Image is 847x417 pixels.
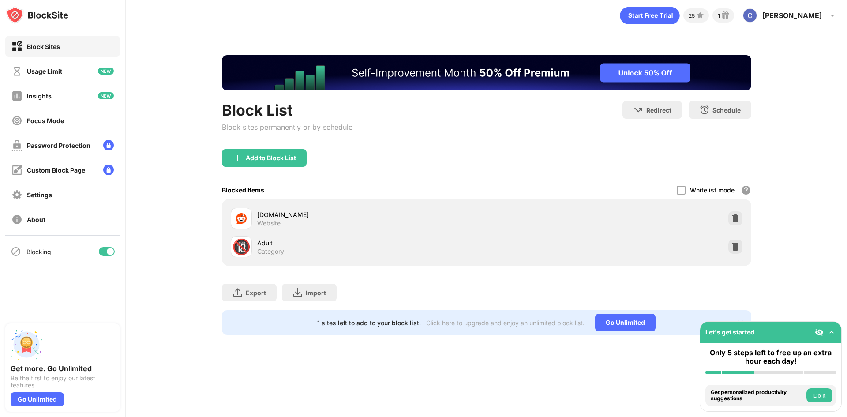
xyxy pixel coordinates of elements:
[705,349,836,365] div: Only 5 steps left to free up an extra hour each day!
[98,92,114,99] img: new-icon.svg
[11,140,22,151] img: password-protection-off.svg
[712,106,741,114] div: Schedule
[236,213,247,224] img: favicons
[646,106,671,114] div: Redirect
[257,248,284,255] div: Category
[306,289,326,297] div: Import
[27,216,45,223] div: About
[27,68,62,75] div: Usage Limit
[103,140,114,150] img: lock-menu.svg
[743,8,757,23] img: ACg8ocIqMo9C4wZzlI_4xm9hM2qnkAid4YVExaecWVBoiHPgZ5GXVZ0=s96-c
[718,12,720,19] div: 1
[26,248,51,255] div: Blocking
[222,101,352,119] div: Block List
[11,214,22,225] img: about-off.svg
[246,289,266,297] div: Export
[222,55,751,90] iframe: Banner
[11,364,115,373] div: Get more. Go Unlimited
[232,238,251,256] div: 🔞
[27,43,60,50] div: Block Sites
[222,123,352,131] div: Block sites permanently or by schedule
[11,115,22,126] img: focus-off.svg
[257,210,487,219] div: [DOMAIN_NAME]
[222,186,264,194] div: Blocked Items
[806,388,832,402] button: Do it
[620,7,680,24] div: animation
[257,238,487,248] div: Adult
[11,246,21,257] img: blocking-icon.svg
[689,12,695,19] div: 25
[695,10,705,21] img: points-small.svg
[827,328,836,337] img: omni-setup-toggle.svg
[27,117,64,124] div: Focus Mode
[6,6,68,24] img: logo-blocksite.svg
[711,389,804,402] div: Get personalized productivity suggestions
[426,319,585,327] div: Click here to upgrade and enjoy an unlimited block list.
[11,41,22,52] img: block-on.svg
[27,191,52,199] div: Settings
[257,219,281,227] div: Website
[27,92,52,100] div: Insights
[27,166,85,174] div: Custom Block Page
[98,68,114,75] img: new-icon.svg
[690,186,735,194] div: Whitelist mode
[11,329,42,361] img: push-unlimited.svg
[737,319,744,326] img: x-button.svg
[595,314,656,331] div: Go Unlimited
[11,392,64,406] div: Go Unlimited
[27,142,90,149] div: Password Protection
[246,154,296,162] div: Add to Block List
[11,165,22,176] img: customize-block-page-off.svg
[11,66,22,77] img: time-usage-off.svg
[317,319,421,327] div: 1 sites left to add to your block list.
[103,165,114,175] img: lock-menu.svg
[720,10,731,21] img: reward-small.svg
[11,189,22,200] img: settings-off.svg
[815,328,824,337] img: eye-not-visible.svg
[11,90,22,101] img: insights-off.svg
[762,11,822,20] div: [PERSON_NAME]
[705,328,754,336] div: Let's get started
[11,375,115,389] div: Be the first to enjoy our latest features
